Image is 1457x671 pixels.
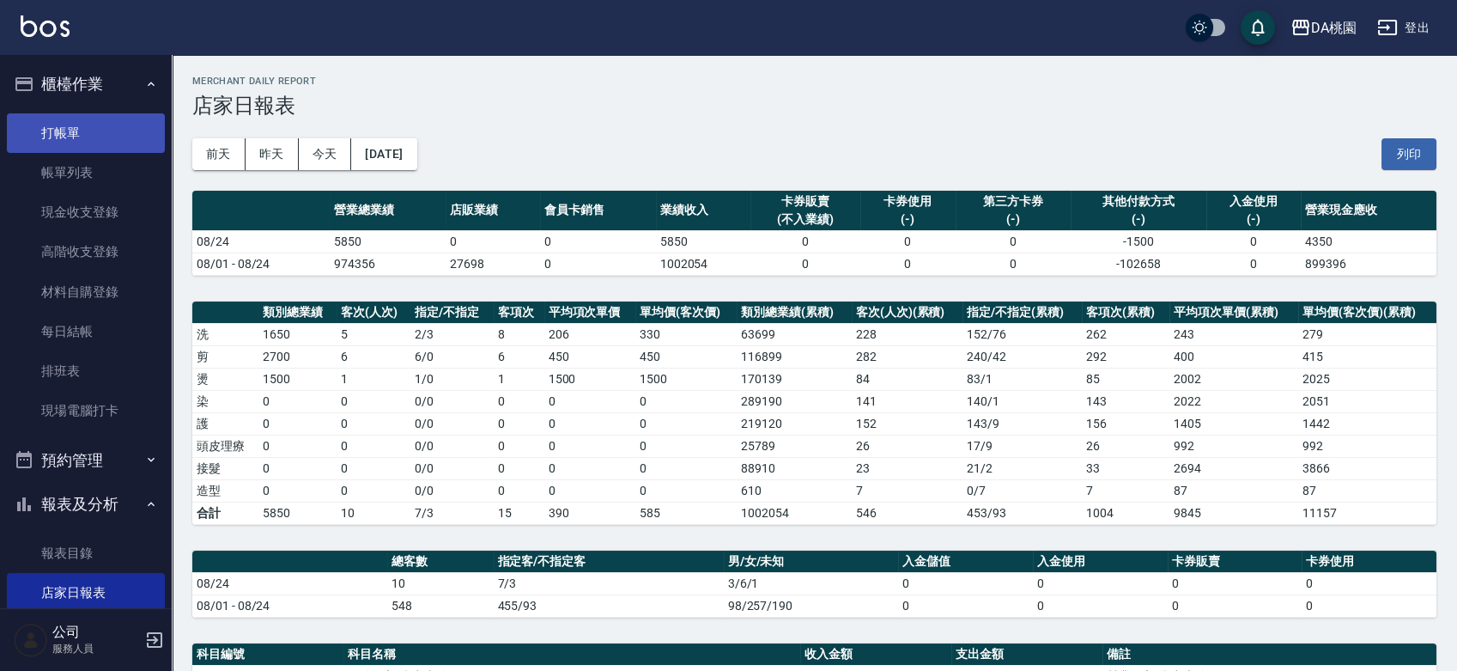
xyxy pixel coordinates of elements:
th: 科目名稱 [343,644,800,666]
td: 974356 [330,253,445,275]
td: 0 [446,230,541,253]
td: 護 [192,412,258,435]
td: 992 [1298,435,1436,457]
td: 7 [852,479,962,502]
td: 156 [1082,412,1169,435]
td: 0 [258,390,337,412]
div: 第三方卡券 [960,192,1066,210]
td: 0 [337,412,410,435]
p: 服務人員 [52,641,140,656]
td: 剪 [192,345,258,368]
td: 0 [1206,253,1302,275]
td: 0 [494,457,544,479]
td: 289190 [737,390,852,412]
th: 類別總業績(累積) [737,302,852,324]
table: a dense table [192,302,1436,525]
div: (-) [960,210,1066,229]
td: 燙 [192,368,258,390]
td: 453/93 [962,502,1082,524]
td: 8 [494,323,544,345]
td: 0 / 0 [410,412,493,435]
td: 合計 [192,502,258,524]
td: 415 [1298,345,1436,368]
th: 客次(人次) [337,302,410,324]
td: 282 [852,345,962,368]
td: 87 [1298,479,1436,502]
div: (不入業績) [755,210,855,229]
img: Person [14,623,48,657]
th: 收入金額 [800,644,951,666]
table: a dense table [192,191,1436,276]
a: 店家日報表 [7,573,165,613]
a: 排班表 [7,351,165,391]
th: 平均項次單價 [544,302,636,324]
td: 400 [1169,345,1298,368]
button: save [1241,10,1275,45]
a: 現金收支登錄 [7,192,165,232]
button: [DATE] [351,138,416,170]
td: 1500 [544,368,636,390]
div: 其他付款方式 [1075,192,1202,210]
td: 206 [544,323,636,345]
td: 87 [1169,479,1298,502]
td: 0 [898,572,1033,595]
h3: 店家日報表 [192,94,1436,118]
th: 指定/不指定 [410,302,493,324]
th: 客項次(累積) [1082,302,1169,324]
td: 0 [1302,572,1436,595]
td: 4350 [1301,230,1436,253]
td: 2700 [258,345,337,368]
td: 0 [544,390,636,412]
button: 列印 [1381,138,1436,170]
th: 指定客/不指定客 [494,551,724,573]
td: 26 [852,435,962,457]
td: 9845 [1169,502,1298,524]
td: 899396 [1301,253,1436,275]
td: 0 [540,253,655,275]
td: 585 [635,502,737,524]
td: 0 [1168,595,1302,617]
td: 0 [860,253,956,275]
td: 7/3 [410,502,493,524]
td: 0 [337,390,410,412]
td: 0 [1206,230,1302,253]
th: 科目編號 [192,644,343,666]
td: 143 [1082,390,1169,412]
td: 548 [387,595,493,617]
div: 卡券使用 [865,192,951,210]
a: 高階收支登錄 [7,232,165,271]
button: 昨天 [246,138,299,170]
td: 63699 [737,323,852,345]
td: 98/257/190 [724,595,899,617]
td: 1405 [1169,412,1298,435]
td: 0 [1302,595,1436,617]
td: 450 [635,345,737,368]
td: 219120 [737,412,852,435]
th: 卡券使用 [1302,551,1436,573]
td: 0 [258,479,337,502]
td: 1004 [1082,502,1169,524]
th: 男/女/未知 [724,551,899,573]
td: 0 [635,390,737,412]
td: 0 [544,435,636,457]
td: 6 [494,345,544,368]
th: 指定/不指定(累積) [962,302,1082,324]
td: 1650 [258,323,337,345]
td: 170139 [737,368,852,390]
td: 0 [494,390,544,412]
td: -102658 [1071,253,1206,275]
td: 279 [1298,323,1436,345]
a: 打帳單 [7,113,165,153]
td: 7 [1082,479,1169,502]
div: (-) [1075,210,1202,229]
td: 0 [258,412,337,435]
div: (-) [1211,210,1297,229]
td: 08/01 - 08/24 [192,253,330,275]
td: 1500 [258,368,337,390]
a: 每日結帳 [7,312,165,351]
td: 5 [337,323,410,345]
td: 08/24 [192,230,330,253]
td: 0 [337,457,410,479]
td: 10 [337,502,410,524]
td: 0 [898,595,1033,617]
